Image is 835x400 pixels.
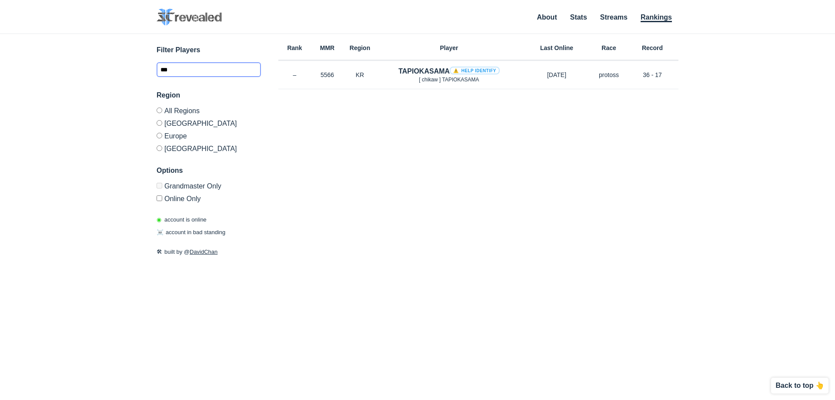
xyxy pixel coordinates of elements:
[278,45,311,51] h6: Rank
[157,195,162,201] input: Online Only
[344,45,376,51] h6: Region
[157,229,164,235] span: ☠️
[157,249,162,255] span: 🛠
[157,183,162,188] input: Grandmaster Only
[157,9,222,26] img: SC2 Revealed
[641,13,672,22] a: Rankings
[190,249,217,255] a: DavidChan
[157,129,261,142] label: Europe
[157,145,162,151] input: [GEOGRAPHIC_DATA]
[157,216,161,223] span: ◉
[398,66,500,76] h4: TAPIOKASAMA
[450,67,500,74] a: ⚠️ Help identify
[157,228,225,237] p: account in bad standing
[157,133,162,138] input: Europe
[591,71,626,79] p: protoss
[157,215,207,224] p: account is online
[600,13,628,21] a: Streams
[775,382,824,389] p: Back to top 👆
[157,192,261,202] label: Only show accounts currently laddering
[157,108,261,117] label: All Regions
[157,108,162,113] input: All Regions
[157,117,261,129] label: [GEOGRAPHIC_DATA]
[376,45,522,51] h6: Player
[157,183,261,192] label: Only Show accounts currently in Grandmaster
[157,248,261,256] p: built by @
[591,45,626,51] h6: Race
[626,71,678,79] p: 36 - 17
[626,45,678,51] h6: Record
[570,13,587,21] a: Stats
[344,71,376,79] p: KR
[311,71,344,79] p: 5566
[522,71,591,79] p: [DATE]
[537,13,557,21] a: About
[157,90,261,101] h3: Region
[419,77,479,83] span: [ chikaw ] TAPIOKASAMA
[157,120,162,126] input: [GEOGRAPHIC_DATA]
[522,45,591,51] h6: Last Online
[157,45,261,55] h3: Filter Players
[311,45,344,51] h6: MMR
[278,71,311,79] p: –
[157,165,261,176] h3: Options
[157,142,261,152] label: [GEOGRAPHIC_DATA]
